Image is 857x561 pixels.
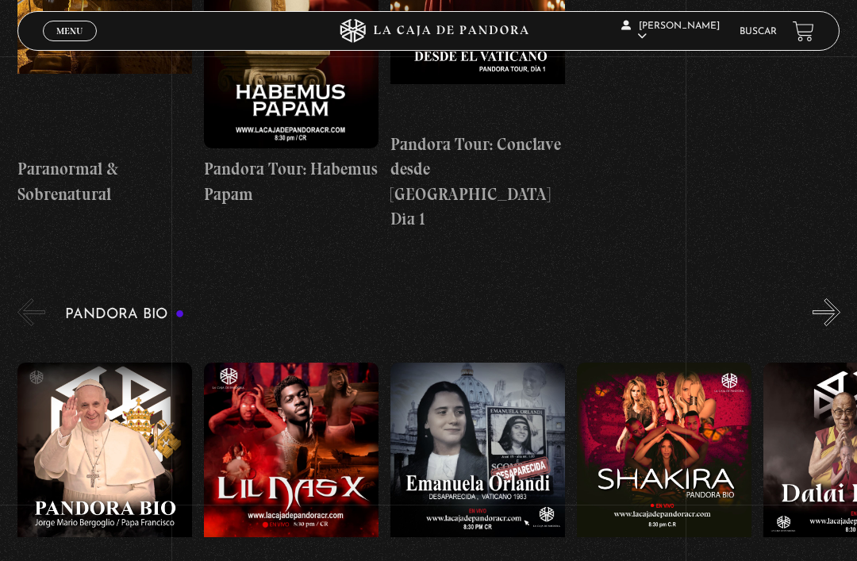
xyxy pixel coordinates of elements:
span: Cerrar [52,40,89,51]
a: View your shopping cart [793,21,814,42]
button: Next [813,298,840,326]
h4: Pandora Tour: Conclave desde [GEOGRAPHIC_DATA] Dia 1 [390,132,565,232]
span: Menu [56,26,83,36]
h4: Paranormal & Sobrenatural [17,156,192,206]
span: [PERSON_NAME] [621,21,720,41]
a: Buscar [740,27,777,37]
h3: Pandora Bio [65,307,185,322]
button: Previous [17,298,45,326]
h4: Pandora Tour: Habemus Papam [204,156,379,206]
